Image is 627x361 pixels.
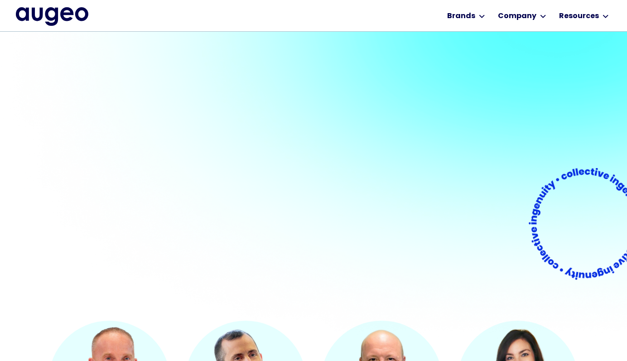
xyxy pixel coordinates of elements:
a: home [16,7,88,25]
div: Resources [559,11,599,22]
img: Augeo's full logo in midnight blue. [16,7,88,25]
div: Brands [447,11,475,22]
div: Company [498,11,536,22]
